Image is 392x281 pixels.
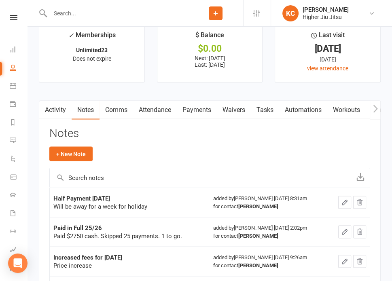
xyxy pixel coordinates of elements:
div: Last visit [311,30,345,44]
strong: [PERSON_NAME] [238,232,278,239]
strong: Unlimited23 [76,47,108,53]
a: Payments [177,101,217,119]
a: Activity [39,101,72,119]
a: Notes [72,101,100,119]
div: [DATE] [282,55,373,64]
a: Attendance [133,101,177,119]
strong: Paid in Full 25/26 [53,224,102,231]
div: added by [PERSON_NAME] [DATE] 2:02pm [213,224,325,240]
input: Search... [48,8,188,19]
a: Comms [100,101,133,119]
a: Calendar [10,78,28,96]
a: view attendance [307,65,348,72]
div: Price increase [53,261,206,269]
div: added by [PERSON_NAME] [DATE] 9:26am [213,253,325,269]
div: for contact [213,261,325,269]
strong: Half Payment [DATE] [53,194,110,202]
strong: [PERSON_NAME] [238,203,278,209]
a: People [10,59,28,78]
div: Will be away for a week for holiday [53,202,206,210]
p: Next: [DATE] Last: [DATE] [165,55,255,68]
div: Paid $2750 cash. Skipped 25 payments. 1 to go. [53,232,206,240]
div: Open Intercom Messenger [8,254,28,273]
a: Dashboard [10,41,28,59]
a: Assessments [10,241,28,260]
strong: Increased fees for [DATE] [53,254,122,261]
div: for contact [213,202,325,210]
div: added by [PERSON_NAME] [DATE] 8:31am [213,194,325,210]
div: Higher Jiu Jitsu [303,13,349,21]
a: Waivers [217,101,251,119]
button: + New Note [49,146,93,161]
strong: [PERSON_NAME] [238,262,278,268]
input: Search notes [50,168,351,187]
a: Tasks [251,101,279,119]
a: Product Sales [10,169,28,187]
a: Payments [10,96,28,114]
i: ✓ [68,32,73,39]
span: Does not expire [72,55,111,62]
div: KC [282,5,299,21]
div: $0.00 [165,44,255,53]
div: for contact [213,232,325,240]
a: Automations [279,101,327,119]
div: Memberships [68,30,115,45]
div: [PERSON_NAME] [303,6,349,13]
h3: Notes [49,127,370,140]
div: [DATE] [282,44,373,53]
a: Workouts [327,101,366,119]
a: Reports [10,114,28,132]
div: $ Balance [195,30,224,44]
